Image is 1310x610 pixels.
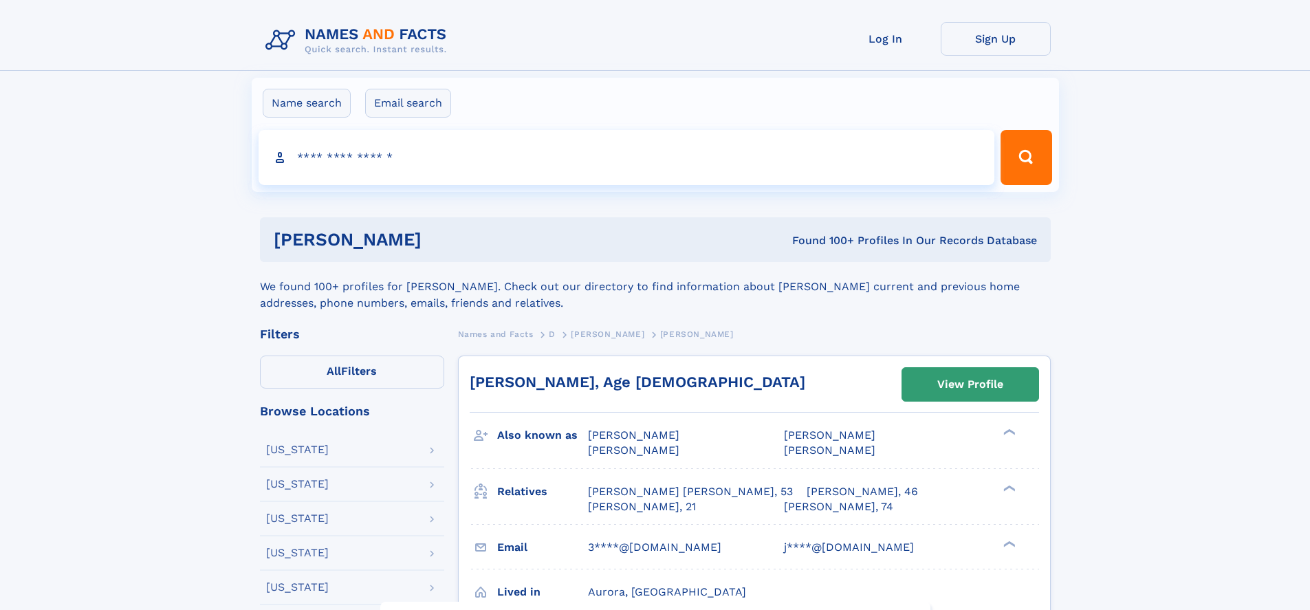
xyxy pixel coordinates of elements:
[260,328,444,340] div: Filters
[260,22,458,59] img: Logo Names and Facts
[549,329,556,339] span: D
[941,22,1051,56] a: Sign Up
[807,484,918,499] a: [PERSON_NAME], 46
[588,499,696,514] a: [PERSON_NAME], 21
[274,231,607,248] h1: [PERSON_NAME]
[607,233,1037,248] div: Found 100+ Profiles In Our Records Database
[571,329,644,339] span: [PERSON_NAME]
[588,484,793,499] a: [PERSON_NAME] [PERSON_NAME], 53
[266,444,329,455] div: [US_STATE]
[365,89,451,118] label: Email search
[497,424,588,447] h3: Also known as
[784,444,875,457] span: [PERSON_NAME]
[497,580,588,604] h3: Lived in
[1000,428,1016,437] div: ❯
[458,325,534,342] a: Names and Facts
[266,582,329,593] div: [US_STATE]
[470,373,805,391] a: [PERSON_NAME], Age [DEMOGRAPHIC_DATA]
[831,22,941,56] a: Log In
[497,536,588,559] h3: Email
[588,428,679,442] span: [PERSON_NAME]
[266,547,329,558] div: [US_STATE]
[259,130,995,185] input: search input
[588,444,679,457] span: [PERSON_NAME]
[266,513,329,524] div: [US_STATE]
[571,325,644,342] a: [PERSON_NAME]
[902,368,1038,401] a: View Profile
[1001,130,1051,185] button: Search Button
[1000,539,1016,548] div: ❯
[260,262,1051,312] div: We found 100+ profiles for [PERSON_NAME]. Check out our directory to find information about [PERS...
[549,325,556,342] a: D
[266,479,329,490] div: [US_STATE]
[1000,483,1016,492] div: ❯
[263,89,351,118] label: Name search
[660,329,734,339] span: [PERSON_NAME]
[327,364,341,378] span: All
[260,356,444,389] label: Filters
[497,480,588,503] h3: Relatives
[784,499,893,514] a: [PERSON_NAME], 74
[784,428,875,442] span: [PERSON_NAME]
[937,369,1003,400] div: View Profile
[260,405,444,417] div: Browse Locations
[588,585,746,598] span: Aurora, [GEOGRAPHIC_DATA]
